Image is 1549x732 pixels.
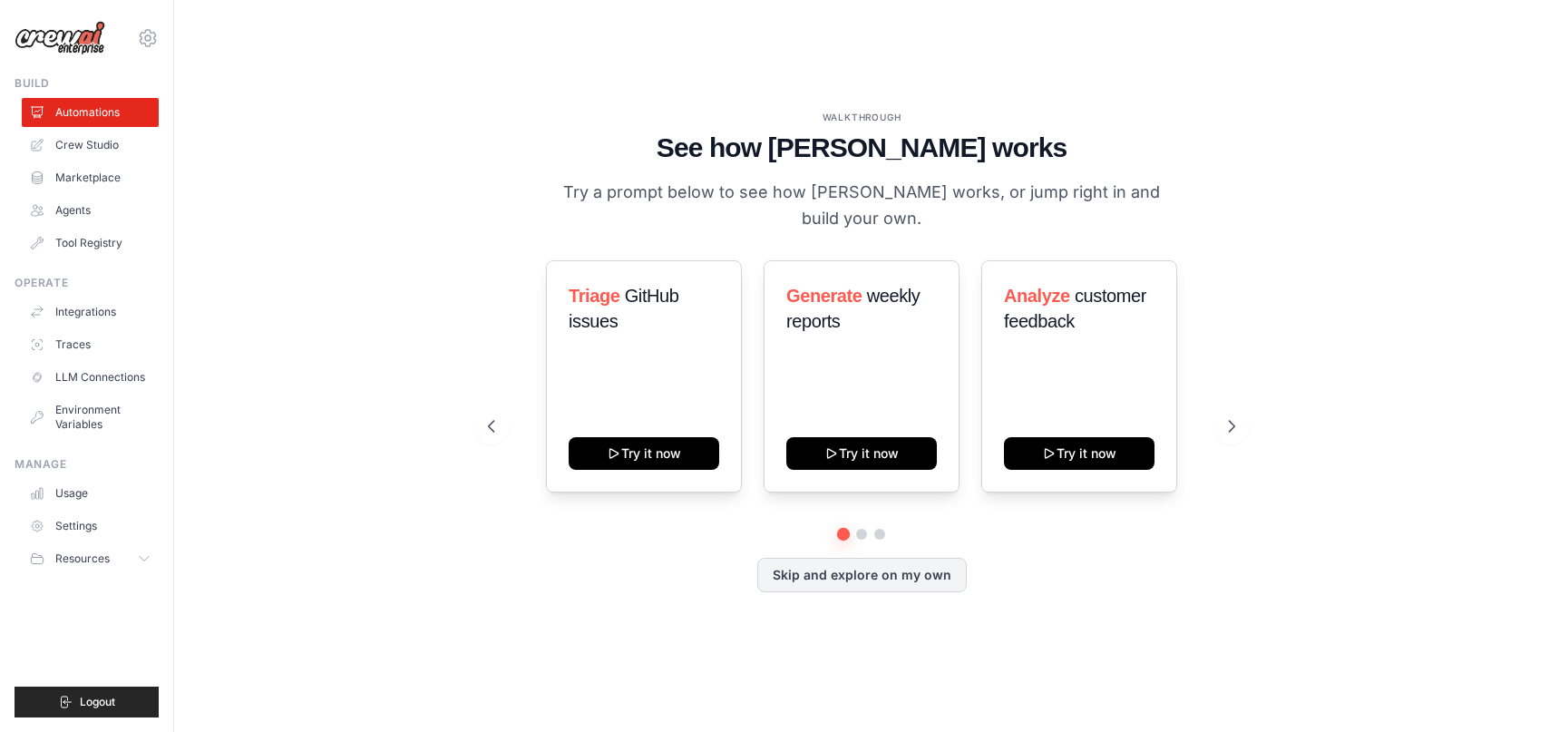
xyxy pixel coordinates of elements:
[1458,645,1549,732] iframe: Chat Widget
[786,437,937,470] button: Try it now
[22,163,159,192] a: Marketplace
[22,363,159,392] a: LLM Connections
[557,179,1166,232] p: Try a prompt below to see how [PERSON_NAME] works, or jump right in and build your own.
[488,111,1234,124] div: WALKTHROUGH
[569,286,679,331] span: GitHub issues
[757,558,967,592] button: Skip and explore on my own
[786,286,862,306] span: Generate
[488,132,1234,164] h1: See how [PERSON_NAME] works
[22,298,159,327] a: Integrations
[22,131,159,160] a: Crew Studio
[569,286,620,306] span: Triage
[22,196,159,225] a: Agents
[15,276,159,290] div: Operate
[15,457,159,472] div: Manage
[22,330,159,359] a: Traces
[22,395,159,439] a: Environment Variables
[15,76,159,91] div: Build
[55,551,110,566] span: Resources
[80,695,115,709] span: Logout
[22,229,159,258] a: Tool Registry
[22,98,159,127] a: Automations
[22,544,159,573] button: Resources
[1004,286,1146,331] span: customer feedback
[1004,437,1154,470] button: Try it now
[15,687,159,717] button: Logout
[569,437,719,470] button: Try it now
[22,479,159,508] a: Usage
[22,512,159,541] a: Settings
[1004,286,1070,306] span: Analyze
[15,21,105,55] img: Logo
